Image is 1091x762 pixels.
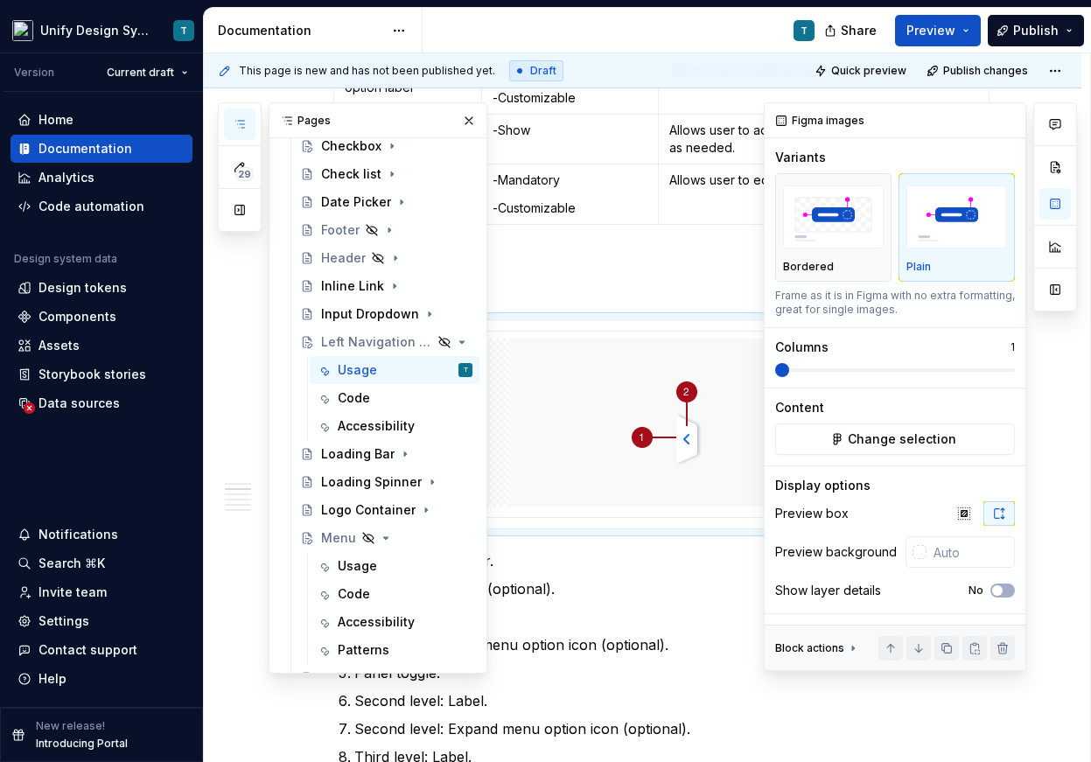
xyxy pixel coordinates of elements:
[293,132,479,160] a: Checkbox
[321,305,419,323] div: Input Dropdown
[988,15,1084,46] button: Publish
[14,252,117,266] div: Design system data
[10,332,192,360] a: Assets
[493,122,647,139] p: -Show
[310,552,479,580] a: Usage
[10,578,192,606] a: Invite team
[493,171,647,189] p: -Mandatory
[14,66,54,80] div: Version
[293,188,479,216] a: Date Picker
[239,64,495,78] span: This page is new and has not been published yet.
[354,634,995,655] p: First level: Expand menu option icon (optional).
[943,64,1028,78] span: Publish changes
[293,272,479,300] a: Inline Link
[38,584,107,601] div: Invite team
[310,412,479,440] a: Accessibility
[38,526,118,543] div: Notifications
[464,361,468,379] div: T
[669,171,979,189] p: Allows user to edit the menu option labels.
[338,417,415,435] div: Accessibility
[10,274,192,302] a: Design tokens
[293,216,479,244] a: Footer
[321,445,395,463] div: Loading Bar
[354,578,995,599] p: First level: Left icon (optional).
[10,106,192,134] a: Home
[321,473,422,491] div: Loading Spinner
[293,160,479,188] a: Check list
[10,389,192,417] a: Data sources
[235,167,254,181] span: 29
[36,719,105,733] p: New release!
[293,496,479,524] a: Logo Container
[841,22,877,39] span: Share
[38,337,80,354] div: Assets
[3,11,199,49] button: Unify Design SystemT
[354,690,995,711] p: Second level: Label.
[321,529,356,547] div: Menu
[12,20,33,41] img: 9fdcaa03-8f0a-443d-a87d-0c72d3ba2d5b.png
[38,670,66,688] div: Help
[107,66,174,80] span: Current draft
[354,606,995,627] p: First level: Label.
[310,384,479,412] a: Code
[293,524,479,552] a: Menu
[10,303,192,331] a: Components
[10,164,192,192] a: Analytics
[38,198,144,215] div: Code automation
[293,328,479,356] a: Left Navigation Menu
[321,669,402,687] div: Modal Dialog
[321,249,366,267] div: Header
[333,274,995,305] h1: Anatomy
[338,585,370,603] div: Code
[38,612,89,630] div: Settings
[895,15,981,46] button: Preview
[530,64,556,78] span: Draft
[10,135,192,163] a: Documentation
[310,356,479,384] a: UsageT
[10,607,192,635] a: Settings
[669,122,979,157] p: Allows user to add as many third level menu options as needed.
[321,501,416,519] div: Logo Container
[321,137,381,155] div: Checkbox
[921,59,1036,83] button: Publish changes
[180,24,187,38] div: T
[293,300,479,328] a: Input Dropdown
[40,22,152,39] div: Unify Design System
[38,555,105,572] div: Search ⌘K
[38,395,120,412] div: Data sources
[38,641,137,659] div: Contact support
[10,521,192,549] button: Notifications
[293,244,479,272] a: Header
[310,580,479,608] a: Code
[338,389,370,407] div: Code
[338,361,377,379] div: Usage
[10,549,192,577] button: Search ⌘K
[10,360,192,388] a: Storybook stories
[906,22,955,39] span: Preview
[831,64,906,78] span: Quick preview
[493,199,647,217] p: -Customizable
[10,192,192,220] a: Code automation
[38,169,94,186] div: Analytics
[338,641,389,659] div: Patterns
[38,279,127,297] div: Design tokens
[293,440,479,468] a: Loading Bar
[310,608,479,636] a: Accessibility
[269,103,486,138] div: Pages
[338,557,377,575] div: Usage
[38,111,73,129] div: Home
[293,468,479,496] a: Loading Spinner
[321,221,360,239] div: Footer
[310,636,479,664] a: Patterns
[293,664,479,692] a: Modal Dialog
[99,60,196,85] button: Current draft
[801,24,808,38] div: T
[36,737,128,751] p: Introducing Portal
[493,89,647,107] p: -Customizable
[38,308,116,325] div: Components
[38,366,146,383] div: Storybook stories
[10,665,192,693] button: Help
[321,165,381,183] div: Check list
[354,550,995,571] p: First level: Container.
[354,662,995,683] p: Panel toggle.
